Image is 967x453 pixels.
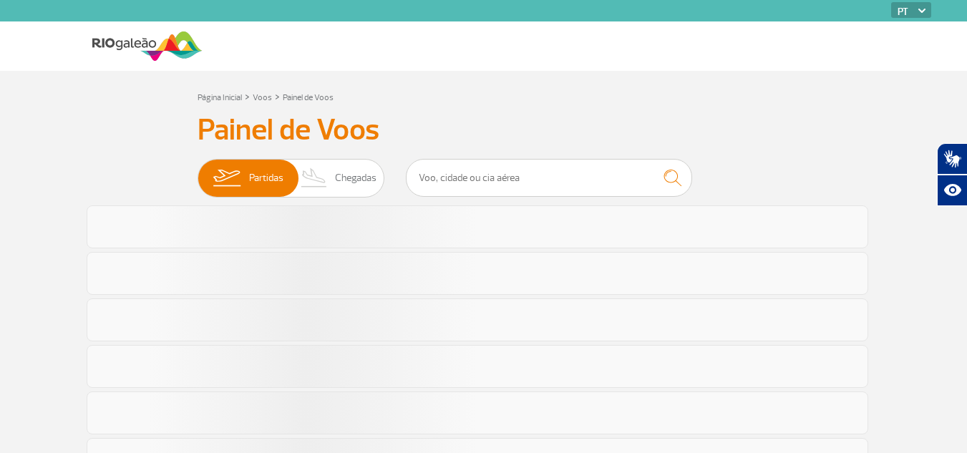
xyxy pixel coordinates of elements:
[937,143,967,175] button: Abrir tradutor de língua de sinais.
[275,88,280,104] a: >
[406,159,692,197] input: Voo, cidade ou cia aérea
[204,160,249,197] img: slider-embarque
[249,160,283,197] span: Partidas
[245,88,250,104] a: >
[335,160,376,197] span: Chegadas
[937,143,967,206] div: Plugin de acessibilidade da Hand Talk.
[937,175,967,206] button: Abrir recursos assistivos.
[198,112,770,148] h3: Painel de Voos
[283,92,334,103] a: Painel de Voos
[253,92,272,103] a: Voos
[198,92,242,103] a: Página Inicial
[293,160,336,197] img: slider-desembarque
